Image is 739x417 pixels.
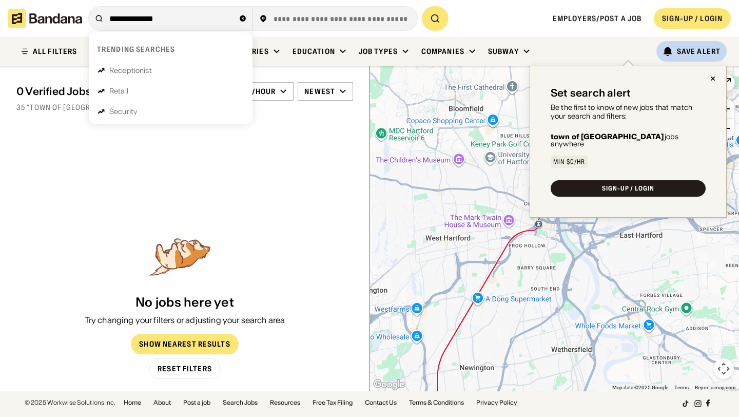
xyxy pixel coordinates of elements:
div: Trending searches [97,45,175,54]
a: Employers/Post a job [553,14,641,23]
div: grid [16,118,353,233]
button: Map camera controls [713,358,734,379]
a: Post a job [183,400,210,406]
a: Contact Us [365,400,397,406]
div: Set search alert [551,87,631,99]
a: Open this area in Google Maps (opens a new window) [372,378,406,391]
a: Report a map error [695,385,736,390]
div: ALL FILTERS [33,48,77,55]
img: Google [372,378,406,391]
b: town of [GEOGRAPHIC_DATA] [551,132,665,141]
div: SIGN-UP / LOGIN [662,14,723,23]
div: SIGN-UP / LOGIN [602,185,654,192]
div: Job Types [359,47,398,56]
div: Save Alert [677,47,721,56]
div: Show Nearest Results [139,340,230,348]
div: Retail [109,87,128,94]
a: Free Tax Filing [313,400,353,406]
div: Education [293,47,335,56]
div: Reset Filters [158,365,212,372]
div: Subway [488,47,519,56]
div: Receptionist [109,67,152,74]
div: Be the first to know of new jobs that match your search and filters: [551,103,706,121]
div: No jobs here yet [135,295,234,310]
div: 35 "town of [GEOGRAPHIC_DATA]" jobs on [DOMAIN_NAME] [16,103,353,112]
div: jobs anywhere [551,133,706,147]
div: /hour [252,87,276,96]
div: Companies [421,47,464,56]
a: Privacy Policy [476,400,517,406]
img: Bandana logotype [8,9,82,28]
a: About [153,400,171,406]
a: Resources [270,400,300,406]
span: Map data ©2025 Google [612,385,668,390]
div: Try changing your filters or adjusting your search area [85,314,285,326]
div: Security [109,108,138,115]
a: Terms & Conditions [409,400,464,406]
div: © 2025 Workwise Solutions Inc. [25,400,115,406]
div: Newest [304,87,335,96]
a: Search Jobs [223,400,258,406]
a: Terms (opens in new tab) [674,385,689,390]
div: Min $0/hr [553,159,585,165]
div: 0 Verified Jobs [16,85,223,98]
a: Home [124,400,141,406]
